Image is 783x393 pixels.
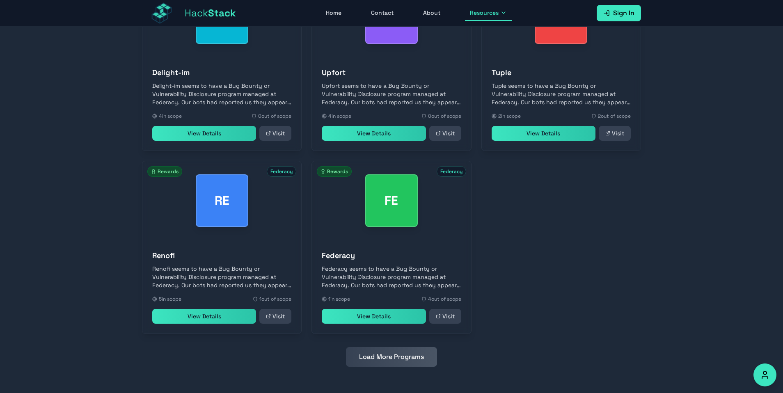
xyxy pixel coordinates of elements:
span: 4 in scope [159,113,182,119]
button: Resources [465,5,512,21]
h3: Tuple [492,67,631,78]
a: View Details [492,126,595,141]
a: Visit [429,126,461,141]
span: Stack [208,7,236,19]
span: Rewards [147,166,182,177]
a: View Details [322,126,426,141]
h3: Federacy [322,250,461,261]
h3: Delight-im [152,67,291,78]
button: Accessibility Options [753,363,776,386]
a: Contact [366,5,398,21]
span: Resources [470,9,499,17]
span: Federacy [267,166,296,177]
div: Federacy [365,174,418,227]
p: Tuple seems to have a Bug Bounty or Vulnerability Disclosure program managed at Federacy. Our bot... [492,82,631,106]
h3: Upfort [322,67,461,78]
span: Sign In [613,8,634,18]
span: 2 out of scope [598,113,631,119]
span: 0 out of scope [428,113,461,119]
span: 0 out of scope [258,113,291,119]
p: Upfort seems to have a Bug Bounty or Vulnerability Disclosure program managed at Federacy. Our bo... [322,82,461,106]
span: Hack [185,7,236,20]
span: 1 in scope [328,296,350,302]
a: Home [321,5,346,21]
button: Load More Programs [346,347,437,367]
p: Delight-im seems to have a Bug Bounty or Vulnerability Disclosure program managed at Federacy. Ou... [152,82,291,106]
h3: Renofi [152,250,291,261]
a: Visit [259,126,291,141]
div: Renofi [196,174,248,227]
span: 5 in scope [159,296,181,302]
span: 2 in scope [498,113,521,119]
span: Federacy [437,166,466,177]
a: View Details [152,126,256,141]
a: View Details [152,309,256,324]
a: About [418,5,445,21]
a: Visit [429,309,461,324]
span: 4 in scope [328,113,351,119]
span: 4 out of scope [428,296,461,302]
p: Federacy seems to have a Bug Bounty or Vulnerability Disclosure program managed at Federacy. Our ... [322,265,461,289]
p: Renofi seems to have a Bug Bounty or Vulnerability Disclosure program managed at Federacy. Our bo... [152,265,291,289]
a: Visit [259,309,291,324]
a: View Details [322,309,426,324]
a: Sign In [597,5,641,21]
span: 1 out of scope [259,296,291,302]
span: Rewards [317,166,352,177]
a: Visit [599,126,631,141]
